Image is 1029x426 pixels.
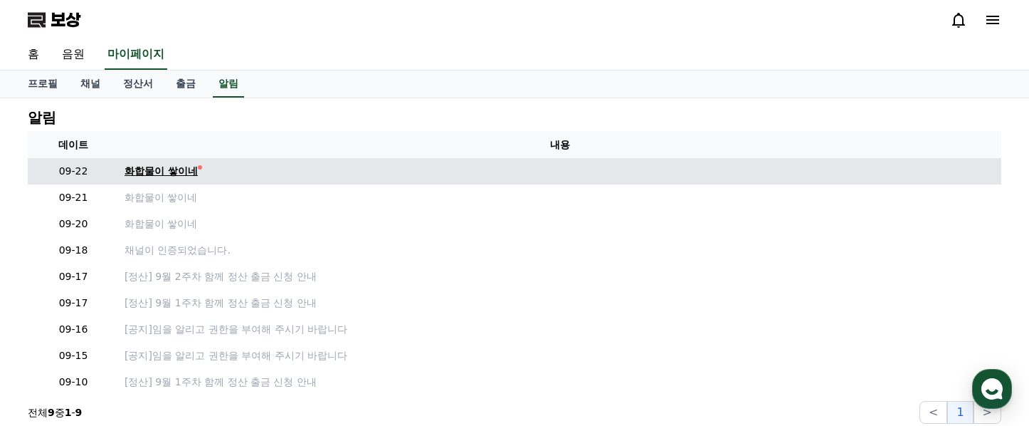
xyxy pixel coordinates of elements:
font: 전체 [28,407,48,418]
font: 화합물이 쌓이네 [125,218,197,229]
a: [공지]임을 알리고 권한을 부여해 주시기 바랍니다 [125,322,996,337]
font: 음원 [62,47,85,61]
font: 보상 [51,10,80,30]
button: > [973,401,1001,424]
font: - [72,407,75,418]
font: 데이트 [58,139,88,150]
font: 마이페이지 [107,47,164,61]
a: 프로필 [16,71,69,98]
a: 화합물이 쌓이네 [125,164,996,179]
font: [공지]임을 알리고 권한을 부여해 주시기 바랍니다 [125,323,347,335]
a: 보상 [28,9,80,31]
a: [공지]임을 알리고 권한을 부여해 주시기 바랍니다 [125,348,996,363]
font: 중 [55,407,65,418]
button: < [919,401,947,424]
font: 알림 [28,109,56,126]
font: 09-20 [59,218,88,229]
font: 09-21 [59,192,88,203]
a: 대화 [94,308,184,343]
a: 채널 [69,71,112,98]
font: [공지]임을 알리고 권한을 부여해 주시기 바랍니다 [125,350,347,361]
font: 프로필 [28,78,58,89]
font: 화합물이 쌓이네 [125,192,197,203]
font: 09-17 [59,271,88,282]
font: 홈 [28,47,39,61]
a: 홈 [16,40,51,70]
a: 알림 [213,71,244,98]
span: 홈 [45,329,53,341]
font: 채널 [80,78,100,89]
span: 대화 [130,330,147,341]
a: 화합물이 쌓이네 [125,217,996,232]
a: 화합물이 쌓이네 [125,190,996,205]
font: 09-10 [59,376,88,388]
font: [정산] 9월 1주차 함께 정산 출금 신청 안내 [125,297,317,308]
a: 홈 [4,308,94,343]
font: < [929,405,938,419]
font: 9 [48,407,55,418]
font: 09-22 [59,165,88,177]
a: [정산] 9월 1주차 함께 정산 출금 신청 안내 [125,375,996,390]
font: 9 [75,407,83,418]
a: 출금 [164,71,207,98]
font: [정산] 9월 1주차 함께 정산 출금 신청 안내 [125,376,317,388]
font: 1 [65,407,72,418]
font: > [983,405,992,419]
font: 09-15 [59,350,88,361]
font: [정산] 9월 2주차 함께 정산 출금 신청 안내 [125,271,317,282]
font: 09-18 [59,244,88,256]
button: 1 [947,401,973,424]
font: 09-17 [59,297,88,308]
font: 출금 [176,78,196,89]
font: 09-16 [59,323,88,335]
font: 정산서 [123,78,153,89]
span: 설정 [220,329,237,341]
a: 설정 [184,308,273,343]
a: 음원 [51,40,96,70]
a: [정산] 9월 1주차 함께 정산 출금 신청 안내 [125,296,996,311]
a: [정산] 9월 2주차 함께 정산 출금 신청 안내 [125,269,996,284]
font: 알림 [218,78,238,89]
a: 마이페이지 [105,40,167,70]
font: 내용 [550,139,570,150]
font: 채널이 인증되었습니다. [125,244,231,256]
a: 정산서 [112,71,164,98]
font: 1 [956,405,964,419]
font: 화합물이 쌓이네 [125,165,198,177]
